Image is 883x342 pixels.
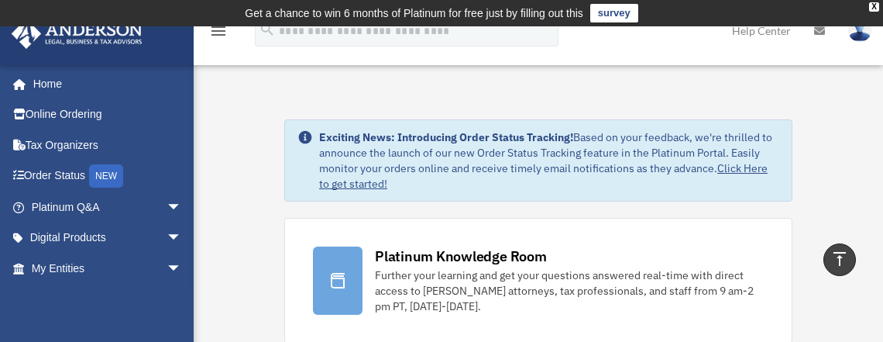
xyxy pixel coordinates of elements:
[11,99,205,130] a: Online Ordering
[11,130,205,161] a: Tax Organizers
[375,247,547,266] div: Platinum Knowledge Room
[830,250,849,268] i: vertical_align_top
[11,284,205,315] a: My Anderson Teamarrow_drop_down
[209,27,228,40] a: menu
[11,192,205,223] a: Platinum Q&Aarrow_drop_down
[245,4,583,22] div: Get a chance to win 6 months of Platinum for free just by filling out this
[167,192,198,223] span: arrow_drop_down
[848,19,871,42] img: User Pic
[89,164,123,188] div: NEW
[869,2,879,12] div: close
[7,19,147,49] img: Anderson Advisors Platinum Portal
[375,268,764,314] div: Further your learning and get your questions answered real-time with direct access to [PERSON_NAM...
[11,253,205,284] a: My Entitiesarrow_drop_down
[167,253,198,285] span: arrow_drop_down
[11,68,198,99] a: Home
[167,223,198,254] span: arrow_drop_down
[823,244,856,276] a: vertical_align_top
[11,223,205,254] a: Digital Productsarrow_drop_down
[209,22,228,40] i: menu
[167,284,198,316] span: arrow_drop_down
[319,130,573,144] strong: Exciting News: Introducing Order Status Tracking!
[319,161,768,191] a: Click Here to get started!
[319,130,779,192] div: Based on your feedback, we're thrilled to announce the launch of our new Order Status Tracking fe...
[259,21,276,38] i: search
[590,4,638,22] a: survey
[11,161,205,192] a: Order StatusNEW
